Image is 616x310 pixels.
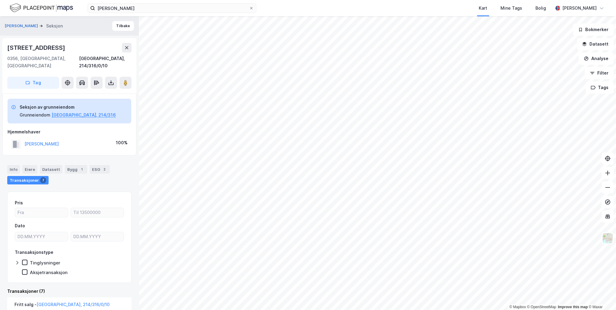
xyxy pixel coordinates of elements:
input: DD.MM.YYYY [15,232,68,241]
div: Mine Tags [500,5,522,12]
div: Eiere [22,165,37,174]
div: Grunneiendom [20,111,50,119]
button: Tags [586,81,614,94]
div: Pris [15,199,23,206]
div: ESG [90,165,110,174]
a: Mapbox [509,305,526,309]
div: Transaksjoner (7) [7,288,132,295]
div: Kart [479,5,487,12]
input: Søk på adresse, matrikkel, gårdeiere, leietakere eller personer [95,4,249,13]
div: Transaksjonstype [15,249,53,256]
button: Filter [585,67,614,79]
button: [PERSON_NAME] [5,23,39,29]
div: Seksjon av grunneiendom [20,104,116,111]
div: [GEOGRAPHIC_DATA], 214/316/0/10 [79,55,132,69]
img: Z [602,232,613,244]
a: Improve this map [558,305,588,309]
button: Tilbake [112,21,134,31]
div: Bygg [65,165,87,174]
div: Bolig [535,5,546,12]
img: logo.f888ab2527a4732fd821a326f86c7f29.svg [10,3,73,13]
button: [GEOGRAPHIC_DATA], 214/316 [52,111,116,119]
button: Analyse [579,53,614,65]
button: Bokmerker [573,24,614,36]
div: Aksjetransaksjon [30,270,68,275]
div: Dato [15,222,25,229]
div: Seksjon [46,22,63,30]
div: Transaksjoner [7,176,49,184]
div: 7 [40,177,46,183]
div: [PERSON_NAME] [562,5,597,12]
div: [STREET_ADDRESS] [7,43,66,53]
input: Fra [15,208,68,217]
div: 2 [101,166,107,172]
a: [GEOGRAPHIC_DATA], 214/316/0/10 [37,302,110,307]
div: 1 [79,166,85,172]
div: Hjemmelshaver [8,128,131,136]
input: DD.MM.YYYY [71,232,124,241]
input: Til 13500000 [71,208,124,217]
div: Info [7,165,20,174]
button: Datasett [577,38,614,50]
button: Tag [7,77,59,89]
div: 100% [116,139,128,146]
iframe: Chat Widget [586,281,616,310]
div: Datasett [40,165,62,174]
a: OpenStreetMap [527,305,556,309]
div: Tinglysninger [30,260,60,266]
div: Kontrollprogram for chat [586,281,616,310]
div: 0356, [GEOGRAPHIC_DATA], [GEOGRAPHIC_DATA] [7,55,79,69]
